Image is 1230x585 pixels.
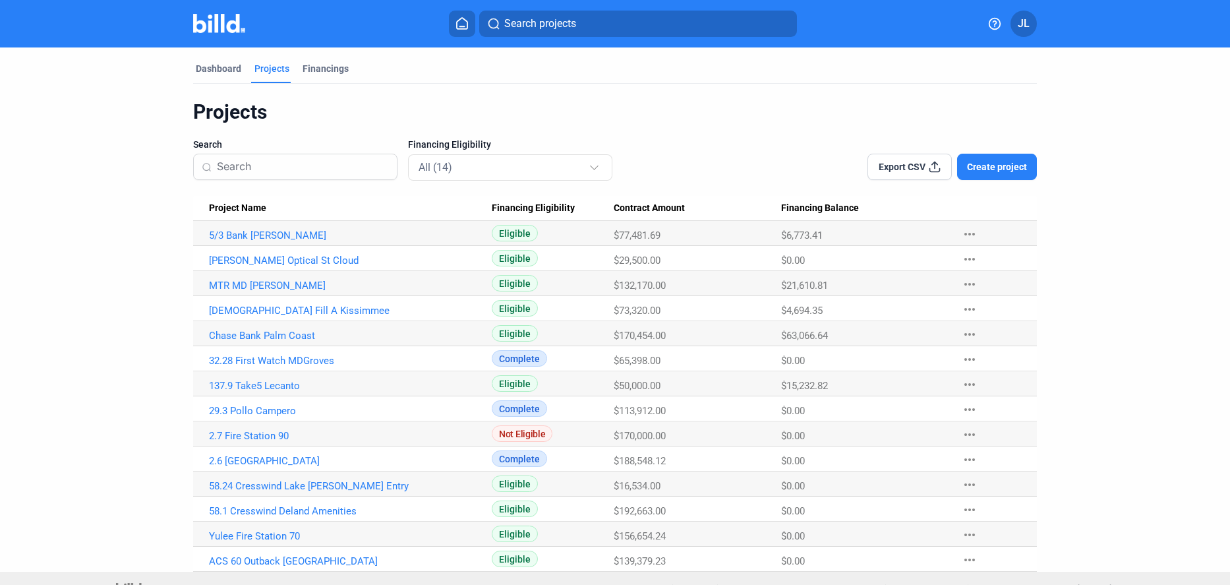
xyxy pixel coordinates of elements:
[193,14,245,33] img: Billd Company Logo
[614,555,666,567] span: $139,379.23
[1010,11,1037,37] button: JL
[781,555,805,567] span: $0.00
[209,505,492,517] a: 58.1 Cresswind Deland Amenities
[492,551,538,567] span: Eligible
[962,226,978,242] mat-icon: more_horiz
[209,330,492,342] a: Chase Bank Palm Coast
[962,377,978,392] mat-icon: more_horiz
[781,280,828,292] span: $21,610.81
[492,526,538,542] span: Eligible
[962,477,978,493] mat-icon: more_horiz
[492,250,538,266] span: Eligible
[492,425,552,442] span: Not Eligible
[614,202,685,214] span: Contract Amount
[781,255,805,266] span: $0.00
[492,275,538,292] span: Eligible
[781,380,828,392] span: $15,232.82
[492,476,538,492] span: Eligible
[781,430,805,442] span: $0.00
[419,161,452,173] mat-select-trigger: All (14)
[962,352,978,367] mat-icon: more_horiz
[209,555,492,567] a: ACS 60 Outback [GEOGRAPHIC_DATA]
[614,255,660,266] span: $29,500.00
[781,455,805,467] span: $0.00
[614,305,660,317] span: $73,320.00
[254,62,289,75] div: Projects
[492,400,547,417] span: Complete
[492,375,538,392] span: Eligible
[209,305,492,317] a: [DEMOGRAPHIC_DATA] Fill A Kissimmee
[209,530,492,542] a: Yulee Fire Station 70
[492,202,614,214] div: Financing Eligibility
[967,160,1027,173] span: Create project
[867,154,952,180] button: Export CSV
[209,202,492,214] div: Project Name
[614,230,660,241] span: $77,481.69
[492,501,538,517] span: Eligible
[614,355,660,367] span: $65,398.00
[193,138,222,151] span: Search
[492,202,575,214] span: Financing Eligibility
[614,330,666,342] span: $170,454.00
[209,380,492,392] a: 137.9 Take5 Lecanto
[614,530,666,542] span: $156,654.24
[781,230,823,241] span: $6,773.41
[209,355,492,367] a: 32.28 First Watch MDGroves
[209,405,492,417] a: 29.3 Pollo Campero
[879,160,925,173] span: Export CSV
[781,355,805,367] span: $0.00
[781,305,823,317] span: $4,694.35
[492,225,538,241] span: Eligible
[962,552,978,568] mat-icon: more_horiz
[217,153,389,181] input: Search
[781,405,805,417] span: $0.00
[962,276,978,292] mat-icon: more_horiz
[492,325,538,342] span: Eligible
[209,230,492,241] a: 5/3 Bank [PERSON_NAME]
[209,430,492,442] a: 2.7 Fire Station 90
[781,202,859,214] span: Financing Balance
[962,427,978,443] mat-icon: more_horiz
[614,430,666,442] span: $170,000.00
[193,100,1037,125] div: Projects
[781,330,828,342] span: $63,066.64
[614,455,666,467] span: $188,548.12
[209,455,492,467] a: 2.6 [GEOGRAPHIC_DATA]
[1018,16,1030,32] span: JL
[962,301,978,317] mat-icon: more_horiz
[504,16,576,32] span: Search projects
[962,502,978,518] mat-icon: more_horiz
[209,280,492,292] a: MTR MD [PERSON_NAME]
[614,202,781,214] div: Contract Amount
[962,326,978,342] mat-icon: more_horiz
[781,202,949,214] div: Financing Balance
[781,530,805,542] span: $0.00
[614,380,660,392] span: $50,000.00
[209,255,492,266] a: [PERSON_NAME] Optical St Cloud
[962,402,978,417] mat-icon: more_horiz
[614,405,666,417] span: $113,912.00
[614,280,666,292] span: $132,170.00
[781,505,805,517] span: $0.00
[962,251,978,267] mat-icon: more_horiz
[962,452,978,468] mat-icon: more_horiz
[209,202,266,214] span: Project Name
[614,480,660,492] span: $16,534.00
[479,11,797,37] button: Search projects
[957,154,1037,180] button: Create project
[196,62,241,75] div: Dashboard
[781,480,805,492] span: $0.00
[408,138,491,151] span: Financing Eligibility
[492,300,538,317] span: Eligible
[492,350,547,367] span: Complete
[303,62,349,75] div: Financings
[492,450,547,467] span: Complete
[614,505,666,517] span: $192,663.00
[962,527,978,543] mat-icon: more_horiz
[209,480,492,492] a: 58.24 Cresswind Lake [PERSON_NAME] Entry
